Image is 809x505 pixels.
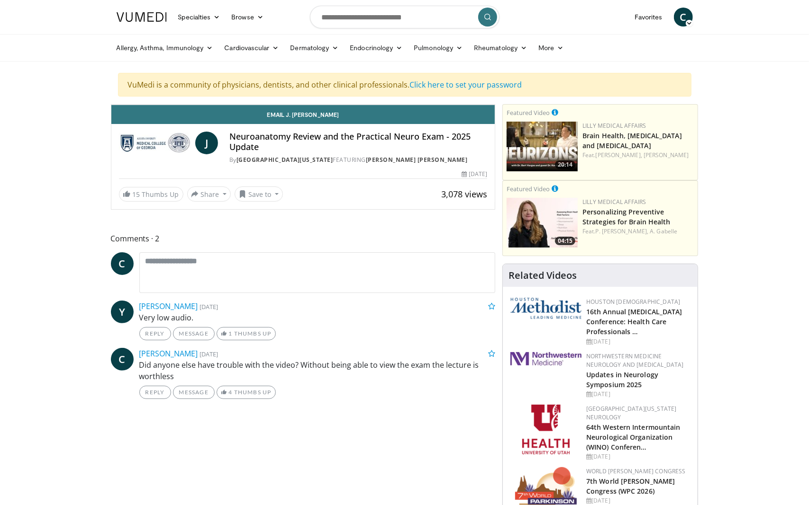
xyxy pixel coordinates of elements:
[510,298,582,319] img: 5e4488cc-e109-4a4e-9fd9-73bb9237ee91.png.150x105_q85_autocrop_double_scale_upscale_version-0.2.png
[507,198,578,248] a: 04:15
[410,80,522,90] a: Click here to set your password
[139,386,171,399] a: Reply
[111,301,134,323] a: Y
[139,312,496,323] p: Very low audio.
[586,477,675,496] a: 7th World [PERSON_NAME] Congress (WPC 2026)
[586,390,690,399] div: [DATE]
[111,348,134,371] a: C
[173,8,226,27] a: Specialties
[582,227,694,236] div: Feat.
[187,186,231,202] button: Share
[674,8,693,27] a: C
[344,38,408,57] a: Endocrinology
[533,38,569,57] a: More
[218,38,284,57] a: Cardiovascular
[586,423,681,452] a: 64th Western Intermountain Neurological Organization (WINO) Conferen…
[596,151,642,159] a: [PERSON_NAME],
[229,132,487,152] h4: Neuroanatomy Review and the Practical Neuro Exam - 2025 Update
[586,452,690,461] div: [DATE]
[586,307,682,336] a: 16th Annual [MEDICAL_DATA] Conference: Health Care Professionals …
[462,170,487,178] div: [DATE]
[507,198,578,248] img: c3be7821-a0a3-4187-927a-3bb177bd76b4.png.150x105_q85_crop-smart_upscale.jpg
[507,122,578,171] a: 20:14
[555,160,575,169] span: 20:14
[582,198,646,206] a: Lilly Medical Affairs
[139,348,198,359] a: [PERSON_NAME]
[441,188,487,200] span: 3,078 views
[629,8,668,27] a: Favorites
[586,370,658,389] a: Updates in Neurology Symposium 2025
[507,185,550,193] small: Featured Video
[118,73,691,97] div: VuMedi is a community of physicians, dentists, and other clinical professionals.
[226,8,269,27] a: Browse
[586,337,690,346] div: [DATE]
[119,187,183,202] a: 15 Thumbs Up
[586,405,677,421] a: [GEOGRAPHIC_DATA][US_STATE] Neurology
[236,156,333,164] a: [GEOGRAPHIC_DATA][US_STATE]
[200,350,218,358] small: [DATE]
[139,327,171,340] a: Reply
[228,330,232,337] span: 1
[173,327,215,340] a: Message
[139,359,496,382] p: Did anyone else have trouble with the video? Without being able to view the exam the lecture is w...
[586,298,680,306] a: Houston [DEMOGRAPHIC_DATA]
[133,190,140,199] span: 15
[117,12,167,22] img: VuMedi Logo
[582,131,682,150] a: Brain Health, [MEDICAL_DATA] and [MEDICAL_DATA]
[596,227,649,235] a: P. [PERSON_NAME],
[582,151,694,159] div: Feat.
[582,122,646,130] a: Lilly Medical Affairs
[217,386,276,399] a: 4 Thumbs Up
[586,352,684,369] a: Northwestern Medicine Neurology and [MEDICAL_DATA]
[111,38,219,57] a: Allergy, Asthma, Immunology
[507,108,550,117] small: Featured Video
[650,227,677,235] a: A. Gabelle
[111,252,134,275] a: C
[507,122,578,171] img: ca157f26-4c4a-49fd-8611-8e91f7be245d.png.150x105_q85_crop-smart_upscale.jpg
[119,132,191,154] img: Medical College of Georgia - Augusta University
[510,352,582,365] img: 2a462fb6-9365-492a-ac79-3166a6f924d8.png.150x105_q85_autocrop_double_scale_upscale_version-0.2.jpg
[310,6,500,28] input: Search topics, interventions
[522,405,570,454] img: f6362829-b0a3-407d-a044-59546adfd345.png.150x105_q85_autocrop_double_scale_upscale_version-0.2.png
[173,386,215,399] a: Message
[200,302,218,311] small: [DATE]
[468,38,533,57] a: Rheumatology
[229,156,487,164] div: By FEATURING
[586,467,686,475] a: World [PERSON_NAME] Congress
[509,270,577,281] h4: Related Videos
[555,237,575,245] span: 04:15
[217,327,276,340] a: 1 Thumbs Up
[111,232,496,245] span: Comments 2
[408,38,468,57] a: Pulmonology
[586,496,690,505] div: [DATE]
[139,301,198,311] a: [PERSON_NAME]
[195,132,218,154] a: J
[235,186,283,202] button: Save to
[644,151,689,159] a: [PERSON_NAME]
[228,389,232,396] span: 4
[111,105,495,124] a: Email J. [PERSON_NAME]
[366,156,468,164] a: [PERSON_NAME] [PERSON_NAME]
[285,38,345,57] a: Dermatology
[582,207,671,226] a: Personalizing Preventive Strategies for Brain Health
